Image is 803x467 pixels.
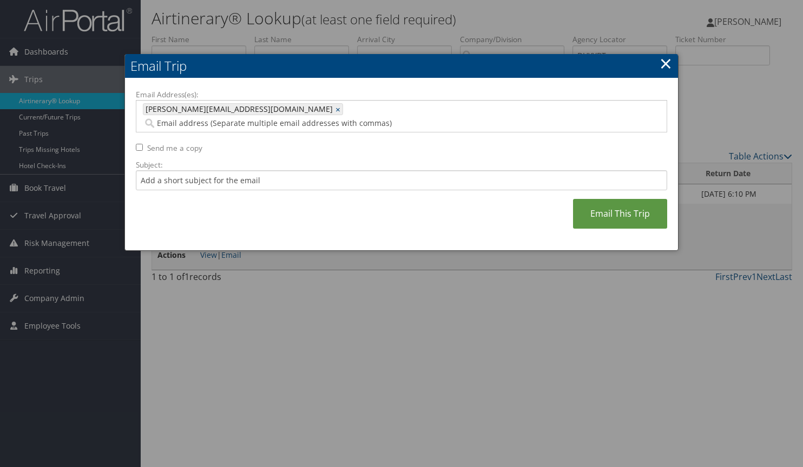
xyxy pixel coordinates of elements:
[136,89,667,100] label: Email Address(es):
[335,104,343,115] a: ×
[136,159,667,170] label: Subject:
[143,104,333,115] span: [PERSON_NAME][EMAIL_ADDRESS][DOMAIN_NAME]
[125,54,678,78] h2: Email Trip
[136,170,667,190] input: Add a short subject for the email
[573,199,667,229] a: Email This Trip
[660,52,672,74] a: ×
[147,143,202,154] label: Send me a copy
[143,118,539,129] input: Email address (Separate multiple email addresses with commas)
